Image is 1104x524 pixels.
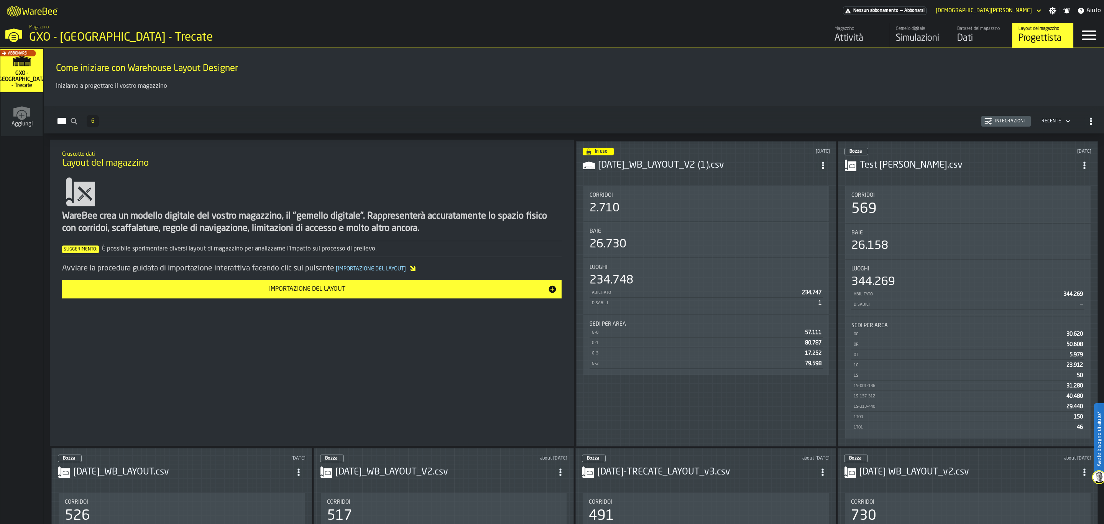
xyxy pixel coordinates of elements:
a: link-to-/wh/i/7274009e-5361-4e21-8e36-7045ee840609/pricing/ [843,7,927,15]
div: Abbonamento al menu [843,7,927,15]
div: 2025-08-05_WB_LAYOUT_V2.csv [335,466,554,478]
span: 57.111 [805,330,821,335]
div: StatList-item-G-1 [590,338,823,348]
div: DropdownMenuValue-4 [1042,119,1061,124]
div: Title [327,499,561,505]
div: stat-Luoghi [583,258,829,314]
span: [ [336,266,338,272]
div: Title [589,499,823,505]
div: stat-Sedi per area [583,315,829,375]
div: StatList-item-0R [851,339,1085,349]
span: Bozza [325,456,337,461]
div: StatList-item-Disabili [851,299,1085,310]
div: 1S [853,373,1074,378]
div: Updated: 30/07/2025, 08:43:39 Created: 11/07/2025, 17:06:30 [980,456,1091,461]
span: Abbonarsi [904,8,925,13]
div: Progettista [1019,32,1067,44]
div: 1T00 [853,415,1071,420]
span: Bozza [587,456,599,461]
span: ] [404,266,406,272]
div: Title [590,321,823,327]
div: Title [590,228,823,234]
div: 517 [327,508,352,524]
label: button-toggle-Impostazioni [1046,7,1060,15]
h3: [DATE] WB_LAYOUT_v2.csv [859,466,1078,478]
div: ItemListCard-DashboardItemContainer [576,141,836,447]
div: 569 [851,201,877,217]
section: card-LayoutDashboardCard [844,185,1092,440]
div: title-Layout del magazzino [56,146,568,173]
label: button-toggle-Aiuto [1074,6,1104,15]
a: link-to-/wh/new [1,93,43,138]
div: StatList-item-G-2 [590,358,823,369]
span: Sedi per area [590,321,626,327]
h3: [DATE]-TRECATE_LAYOUT_v3.csv [597,466,816,478]
h3: [DATE]_WB_LAYOUT_V2 (1).csv [598,159,816,171]
div: StatList-item-1T01 [851,422,1085,432]
a: link-to-/wh/i/7274009e-5361-4e21-8e36-7045ee840609/simulations [889,23,951,48]
div: ItemListCard- [50,140,574,446]
span: Sedi per area [851,323,888,329]
div: DropdownMenuValue-Matteo Cultrera [936,8,1032,14]
span: — [1080,302,1083,307]
h2: Sub Title [56,61,1092,63]
div: Title [851,192,1085,198]
div: StatList-item-G-3 [590,348,823,358]
div: Abilitato [853,292,1061,297]
div: Title [65,499,299,505]
span: In uso [595,149,608,154]
div: Test Matteo.csv [860,159,1078,171]
button: button-Integrazioni [981,116,1031,127]
div: status-0 2 [844,148,868,155]
button: button-Importazione del layout [62,280,562,298]
div: Title [851,499,1085,505]
div: status-0 2 [58,455,82,462]
h3: Test [PERSON_NAME].csv [860,159,1078,171]
div: 2025-08-05_WB_LAYOUT.csv [73,466,292,478]
span: Corridoi [65,499,88,505]
div: StatList-item-Abilitato [851,289,1085,299]
div: 2025-08-05_WB_LAYOUT_V2 (1).csv [598,159,816,171]
span: 150 [1074,414,1083,420]
div: stat-Baie [583,222,829,257]
div: DropdownMenuValue-4 [1038,117,1072,126]
div: Title [590,192,823,198]
span: 23.912 [1066,363,1083,368]
div: StatList-item-1G [851,360,1085,370]
span: Corridoi [327,499,350,505]
div: Updated: 05/08/2025, 09:27:55 Created: 05/08/2025, 09:20:18 [456,456,567,461]
span: Nessun abbonamento [853,8,899,13]
span: 29.440 [1066,404,1083,409]
span: Aggiungi [11,121,33,127]
div: 26.730 [590,237,626,251]
div: Title [851,323,1085,329]
div: stat-Baie [845,224,1091,259]
div: Updated: 28/08/2025, 11:39:19 Created: 11/07/2025, 17:09:09 [981,149,1091,154]
span: — [900,8,903,13]
section: card-LayoutDashboardCard [583,185,830,376]
span: Abbonarsi [8,51,28,56]
span: Corridoi [851,192,875,198]
div: StatList-item-G-0 [590,327,823,338]
div: 526 [65,508,90,524]
div: StatList-item-1S [851,370,1085,381]
div: 0R [853,342,1064,347]
div: Updated: 26/08/2025, 05:56:12 Created: 05/08/2025, 08:51:56 [194,456,306,461]
label: button-toggle-Menu [1074,23,1104,48]
div: Integrazioni [992,119,1028,124]
div: Simulazioni [896,32,945,44]
span: Luoghi [590,264,608,270]
div: stat-Corridoi [583,186,829,221]
span: Corridoi [589,499,612,505]
span: Aiuto [1086,6,1101,15]
div: StatList-item-1S-001-136 [851,381,1085,391]
span: 50.608 [1066,342,1083,347]
span: 31.280 [1066,383,1083,389]
div: StatList-item-1S-313-440 [851,401,1085,412]
div: status-0 2 [582,455,606,462]
div: StatList-item-Disabili [590,298,823,308]
span: 1 [818,300,821,306]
